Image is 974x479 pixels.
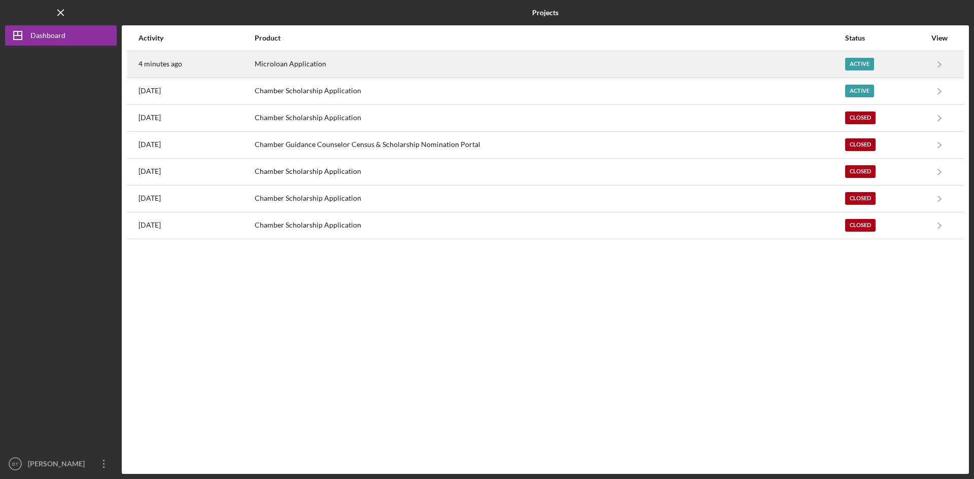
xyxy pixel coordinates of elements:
div: Closed [845,219,876,232]
div: Microloan Application [255,52,844,77]
div: Active [845,85,874,97]
div: Chamber Scholarship Application [255,105,844,131]
div: View [927,34,952,42]
div: Activity [138,34,254,42]
div: Closed [845,138,876,151]
div: Chamber Scholarship Application [255,213,844,238]
time: 2025-08-13 14:42 [138,194,161,202]
time: 2025-09-19 19:20 [138,87,161,95]
div: Active [845,58,874,70]
div: Chamber Guidance Counselor Census & Scholarship Nomination Portal [255,132,844,158]
div: Product [255,34,844,42]
div: Chamber Scholarship Application [255,159,844,185]
time: 2025-08-08 16:10 [138,221,161,229]
div: Chamber Scholarship Application [255,79,844,104]
div: Closed [845,192,876,205]
div: [PERSON_NAME] [25,454,91,476]
time: 2025-08-15 17:52 [138,140,161,149]
time: 2025-08-20 14:32 [138,114,161,122]
div: Closed [845,112,876,124]
div: Status [845,34,926,42]
b: Projects [532,9,559,17]
button: Dashboard [5,25,117,46]
div: Closed [845,165,876,178]
time: 2025-09-29 18:58 [138,60,182,68]
div: Dashboard [30,25,65,48]
div: Chamber Scholarship Application [255,186,844,211]
button: BT[PERSON_NAME] [5,454,117,474]
time: 2025-08-15 17:22 [138,167,161,175]
text: BT [12,461,18,467]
